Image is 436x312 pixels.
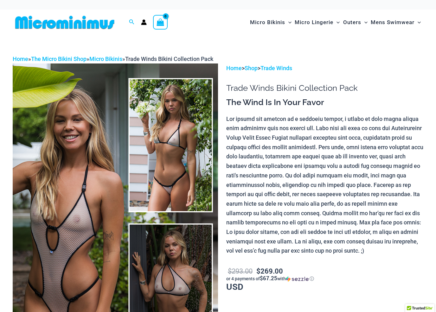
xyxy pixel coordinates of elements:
span: Mens Swimwear [371,14,414,30]
span: $ [228,266,232,275]
p: Lor ipsumd sit ametcon ad e seddoeiu tempor, i utlabo et dolo magna aliqua enim adminimv quis nos... [226,114,423,256]
a: Home [13,56,28,62]
span: Trade Winds Bikini Collection Pack [125,56,213,62]
a: The Micro Bikini Shop [31,56,87,62]
a: Mens SwimwearMenu ToggleMenu Toggle [369,13,422,32]
span: Menu Toggle [285,14,292,30]
p: > > [226,63,423,73]
span: Menu Toggle [414,14,421,30]
a: Account icon link [141,19,147,25]
bdi: 269.00 [256,266,283,275]
img: Sezzle [286,276,309,282]
span: » » » [13,56,213,62]
span: Outers [343,14,361,30]
div: or 4 payments of$67.25withSezzle Click to learn more about Sezzle [226,275,423,282]
span: $67.25 [260,275,277,282]
span: Menu Toggle [361,14,368,30]
a: Shop [245,65,258,71]
a: View Shopping Cart, empty [153,15,168,30]
span: Micro Lingerie [295,14,333,30]
span: $ [256,266,260,275]
h3: The Wind Is In Your Favor [226,97,423,108]
bdi: 293.00 [228,266,253,275]
span: Micro Bikinis [250,14,285,30]
a: Search icon link [129,18,135,26]
p: USD [226,266,423,291]
nav: Site Navigation [247,12,423,33]
a: Trade Winds [260,65,292,71]
img: MM SHOP LOGO FLAT [13,15,117,30]
h1: Trade Winds Bikini Collection Pack [226,83,423,93]
a: Micro Bikinis [89,56,122,62]
a: Micro BikinisMenu ToggleMenu Toggle [248,13,293,32]
a: Home [226,65,242,71]
div: or 4 payments of with [226,275,423,282]
a: Micro LingerieMenu ToggleMenu Toggle [293,13,341,32]
span: Menu Toggle [333,14,340,30]
a: OutersMenu ToggleMenu Toggle [342,13,369,32]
